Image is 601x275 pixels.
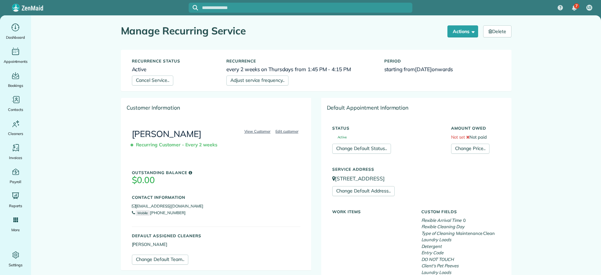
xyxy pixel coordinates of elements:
[242,128,273,134] a: View Customer
[421,218,461,223] em: Flexible Arrival Time
[587,5,592,10] span: LS
[446,123,506,154] div: Not paid
[226,59,374,63] h5: Recurrence
[3,166,28,185] a: Payroll
[136,210,150,216] small: Mobile
[451,126,500,130] h5: Amount Owed
[226,76,288,86] a: Adjust service frequency..
[421,224,464,229] em: Flexible Cleaning Day
[273,128,300,134] a: Edit customer
[3,250,28,268] a: Settings
[483,25,512,37] a: Delete
[3,22,28,41] a: Dashboard
[3,46,28,65] a: Appointments
[132,59,217,63] h5: Recurrence status
[132,234,300,238] h5: Default Assigned Cleaners
[384,66,500,72] h6: starting from onwards
[451,144,489,154] a: Change Price..
[8,106,23,113] span: Contacts
[132,139,220,151] span: Recurring Customer - Every 2 weeks
[575,3,578,9] span: 7
[322,98,511,117] div: Default Appointment Information
[132,76,173,86] a: Cancel Service..
[8,82,23,89] span: Bookings
[421,237,451,242] em: Laundry Loads
[132,203,300,210] li: [EMAIL_ADDRESS][DOMAIN_NAME]
[189,5,198,10] button: Focus search
[3,70,28,89] a: Bookings
[132,255,188,265] a: Change Default Team..
[132,66,217,72] h6: Active
[3,190,28,209] a: Reports
[451,134,465,140] span: Not set
[132,195,300,199] h5: Contact Information
[332,186,395,196] a: Change Default Address..
[567,1,581,15] div: 7 unread notifications
[332,126,441,130] h5: Status
[332,136,347,139] span: Active
[121,98,311,117] div: Customer Information
[421,244,442,249] em: Detergent
[9,202,22,209] span: Reports
[332,210,411,214] h5: Work Items
[132,175,300,185] h3: $0.00
[332,175,500,182] p: [STREET_ADDRESS]
[3,142,28,161] a: Invoices
[463,218,466,223] span: 0
[132,210,186,215] a: Mobile[PHONE_NUMBER]
[10,178,22,185] span: Payroll
[332,144,391,154] a: Change Default Status..
[4,58,28,65] span: Appointments
[421,210,500,214] h5: Custom Fields
[456,231,495,236] span: Maintenance Clean
[332,167,500,171] h5: Service Address
[421,263,458,268] em: Client's Pet Peeves
[9,262,23,268] span: Settings
[421,257,454,262] em: DO NOT TOUCH
[132,241,300,248] li: [PERSON_NAME]
[421,231,454,236] em: Type of Cleaning
[421,250,444,255] em: Entry Code
[193,5,198,10] svg: Focus search
[447,25,478,37] button: Actions
[132,128,202,139] a: [PERSON_NAME]
[8,130,23,137] span: Cleaners
[421,270,451,275] em: Laundry Loads
[6,34,25,41] span: Dashboard
[3,94,28,113] a: Contacts
[3,118,28,137] a: Cleaners
[11,227,20,233] span: More
[384,59,500,63] h5: Period
[226,66,374,72] h6: every 2 weeks on Thursdays from 1:45 PM - 4:15 PM
[9,154,22,161] span: Invoices
[121,25,443,36] h1: Manage Recurring Service
[415,66,432,73] span: [DATE]
[132,170,300,175] h5: Outstanding Balance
